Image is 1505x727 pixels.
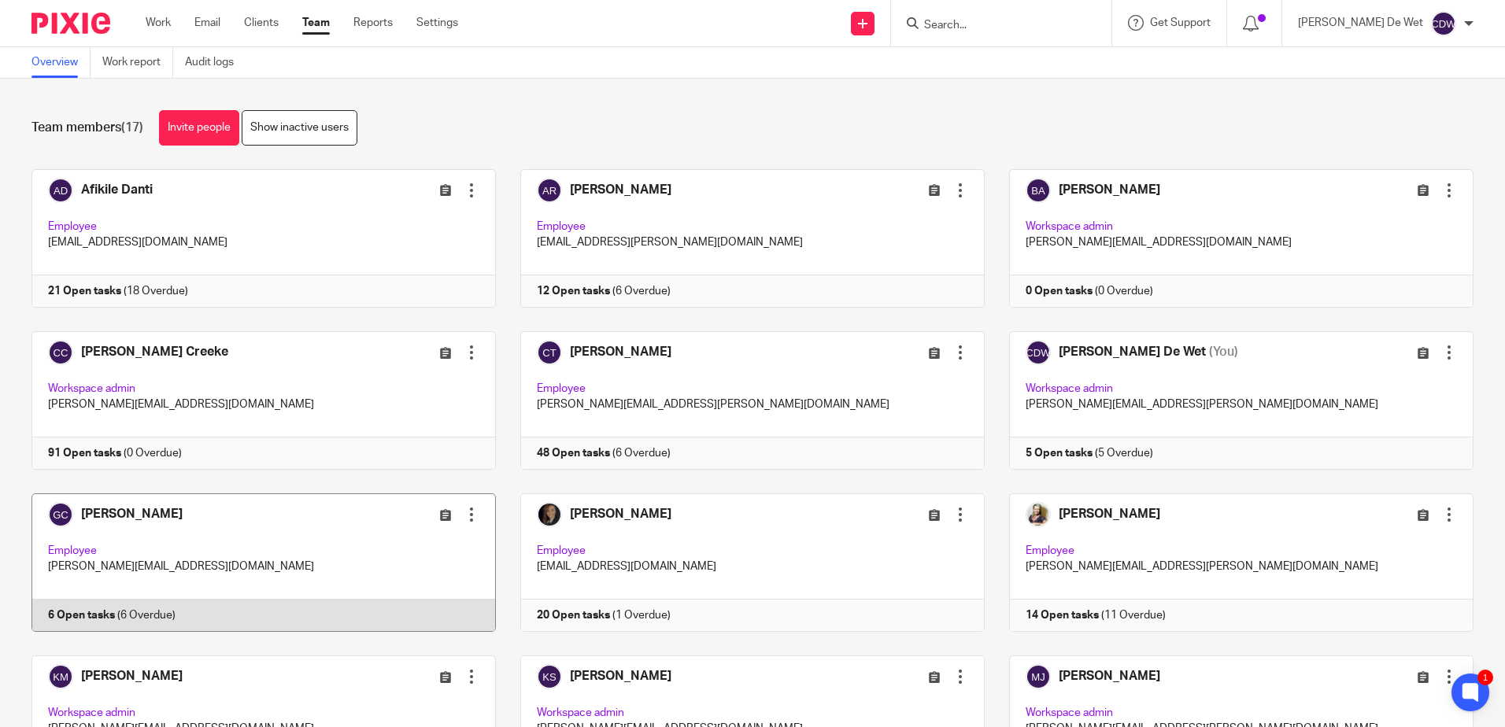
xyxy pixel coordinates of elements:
h1: Team members [31,120,143,136]
div: 1 [1477,670,1493,685]
a: Invite people [159,110,239,146]
img: svg%3E [1431,11,1456,36]
a: Clients [244,15,279,31]
a: Show inactive users [242,110,357,146]
img: Pixie [31,13,110,34]
a: Settings [416,15,458,31]
a: Work [146,15,171,31]
a: Work report [102,47,173,78]
span: Get Support [1150,17,1211,28]
input: Search [923,19,1064,33]
a: Team [302,15,330,31]
span: (17) [121,121,143,134]
a: Email [194,15,220,31]
a: Audit logs [185,47,246,78]
p: [PERSON_NAME] De Wet [1298,15,1423,31]
a: Reports [353,15,393,31]
a: Overview [31,47,91,78]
